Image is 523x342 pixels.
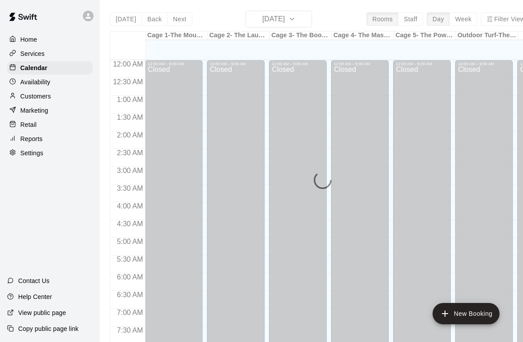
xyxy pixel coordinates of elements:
span: 7:30 AM [115,326,145,334]
span: 3:30 AM [115,185,145,192]
div: 12:00 AM – 9:00 AM [458,62,510,66]
a: Home [7,33,93,46]
p: Settings [20,149,43,157]
p: Home [20,35,37,44]
a: Calendar [7,61,93,75]
a: Availability [7,75,93,89]
div: Outdoor Turf-The Yard [456,31,518,40]
div: 12:00 AM – 9:00 AM [396,62,448,66]
p: Services [20,49,45,58]
p: Calendar [20,63,47,72]
p: Availability [20,78,51,86]
div: Cage 2- The Launch Pad [208,31,270,40]
span: 4:30 AM [115,220,145,228]
span: 5:00 AM [115,238,145,245]
span: 4:00 AM [115,202,145,210]
span: 12:30 AM [111,78,145,86]
p: Retail [20,120,37,129]
div: 12:00 AM – 9:00 AM [210,62,262,66]
button: add [433,303,500,324]
span: 6:00 AM [115,273,145,281]
a: Customers [7,90,93,103]
span: 3:00 AM [115,167,145,174]
span: 6:30 AM [115,291,145,299]
div: Cage 1-The Mound Lab [146,31,208,40]
p: Copy public page link [18,324,78,333]
a: Services [7,47,93,60]
div: Cage 4- The Mash Zone [332,31,394,40]
span: 1:00 AM [115,96,145,103]
span: 2:00 AM [115,131,145,139]
div: Cage 5- The Power Alley [394,31,456,40]
a: Reports [7,132,93,145]
span: 12:00 AM [111,60,145,68]
span: 2:30 AM [115,149,145,157]
div: 12:00 AM – 9:00 AM [334,62,386,66]
div: Cage 3- The Boom Box [270,31,332,40]
span: 5:30 AM [115,256,145,263]
div: 12:00 AM – 9:00 AM [148,62,200,66]
p: Help Center [18,292,52,301]
a: Settings [7,146,93,160]
a: Marketing [7,104,93,117]
p: Contact Us [18,276,50,285]
p: Reports [20,134,43,143]
div: 12:00 AM – 9:00 AM [272,62,324,66]
p: View public page [18,308,66,317]
p: Marketing [20,106,48,115]
span: 7:00 AM [115,309,145,316]
p: Customers [20,92,51,101]
a: Retail [7,118,93,131]
span: 1:30 AM [115,114,145,121]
